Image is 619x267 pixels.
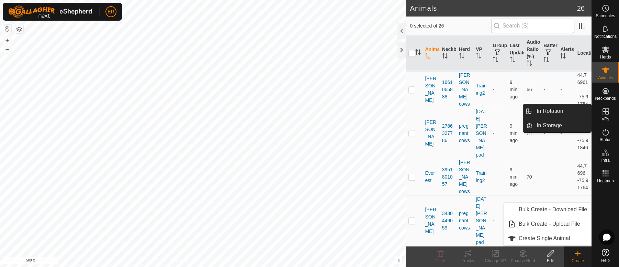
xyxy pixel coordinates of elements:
[564,258,592,264] div: Create
[558,159,574,195] td: -
[592,246,619,265] a: Help
[3,45,11,53] button: –
[541,108,558,159] td: -
[598,76,613,80] span: Animals
[476,170,486,183] a: Training2
[541,195,558,246] td: -
[442,54,448,60] p-sorticon: Activate to sort
[532,104,591,118] a: In Rotation
[3,25,11,33] button: Reset Map
[473,36,490,71] th: VP
[476,109,487,158] a: [DATE] [PERSON_NAME] pad
[442,79,453,100] div: 1661065888
[504,232,591,245] li: Create Single Animal
[504,217,591,231] li: Bulk Create - Upload File
[8,6,94,18] img: Gallagher Logo
[575,108,592,159] td: 44.76753, -75.91846
[558,71,574,108] td: -
[493,58,498,63] p-sorticon: Activate to sort
[459,122,470,144] div: pregnant cows
[575,195,592,246] td: 44.76816, -75.918
[108,8,114,15] span: ER
[476,196,487,245] a: [DATE] [PERSON_NAME] pad
[504,203,591,216] li: Bulk Create - Download File
[527,61,532,67] p-sorticon: Activate to sort
[594,34,617,39] span: Notifications
[425,119,436,148] span: [PERSON_NAME]
[575,71,592,108] td: 44.76961, -75.91754
[490,159,507,195] td: -
[510,123,519,143] span: Aug 24, 2025, 9:20 AM
[459,72,470,108] div: [PERSON_NAME] cows
[527,87,532,92] span: 66
[507,36,524,71] th: Last Updated
[558,36,574,71] th: Alerts
[476,83,486,96] a: Training2
[510,167,519,187] span: Aug 24, 2025, 9:20 AM
[454,258,482,264] div: Tracks
[3,36,11,44] button: +
[442,166,453,188] div: 3951801057
[558,108,574,159] td: -
[532,119,591,132] a: In Storage
[600,55,611,59] span: Herds
[601,158,609,162] span: Infra
[442,210,453,232] div: 3430449059
[595,96,616,100] span: Neckbands
[524,36,541,71] th: Audio Ratio (%)
[456,36,473,71] th: Herd
[176,258,202,264] a: Privacy Policy
[439,36,456,71] th: Neckband
[575,159,592,195] td: 44.7696, -75.91764
[459,159,470,195] div: [PERSON_NAME] cows
[537,258,564,264] div: Edit
[476,54,481,60] p-sorticon: Activate to sort
[601,117,609,121] span: VPs
[435,258,447,263] span: Delete
[523,119,591,132] li: In Storage
[519,205,587,214] span: Bulk Create - Download File
[210,258,230,264] a: Contact Us
[410,4,577,12] h2: Animals
[491,19,574,33] input: Search (S)
[519,234,570,243] span: Create Single Animal
[490,36,507,71] th: Groups
[510,57,515,63] p-sorticon: Activate to sort
[577,3,585,13] span: 26
[422,36,439,71] th: Animal
[601,258,610,263] span: Help
[537,121,562,130] span: In Storage
[541,71,558,108] td: -
[442,122,453,144] div: 2786327786
[459,210,470,232] div: pregnant cows
[599,138,611,142] span: Status
[425,206,436,235] span: [PERSON_NAME]
[597,179,614,183] span: Heatmap
[541,36,558,71] th: Battery
[15,25,23,33] button: Map Layers
[510,79,519,99] span: Aug 24, 2025, 9:20 AM
[527,130,532,136] span: 74
[527,174,532,180] span: 70
[425,75,436,104] span: [PERSON_NAME]
[410,22,491,30] span: 0 selected of 26
[509,258,537,264] div: Change Herd
[543,58,549,63] p-sorticon: Activate to sort
[558,195,574,246] td: -
[490,71,507,108] td: -
[395,256,403,264] button: i
[425,54,430,60] p-sorticon: Activate to sort
[537,107,563,115] span: In Rotation
[490,108,507,159] td: -
[596,14,615,18] span: Schedules
[482,258,509,264] div: Change VP
[415,50,421,56] p-sorticon: Activate to sort
[523,104,591,118] li: In Rotation
[398,257,399,263] span: i
[490,195,507,246] td: -
[425,170,436,184] span: Everest
[519,220,580,228] span: Bulk Create - Upload File
[459,54,464,60] p-sorticon: Activate to sort
[560,54,566,60] p-sorticon: Activate to sort
[575,36,592,71] th: Location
